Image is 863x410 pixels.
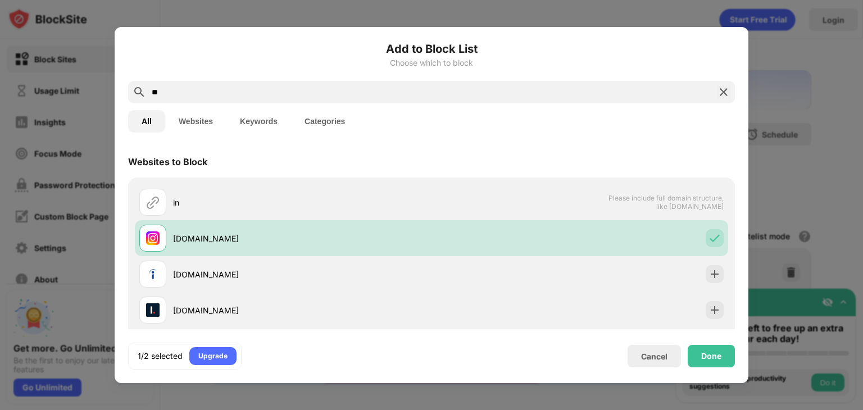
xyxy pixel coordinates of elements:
[128,40,735,57] h6: Add to Block List
[128,58,735,67] div: Choose which to block
[608,194,724,211] span: Please include full domain structure, like [DOMAIN_NAME]
[138,350,183,362] div: 1/2 selected
[291,110,358,133] button: Categories
[717,85,730,99] img: search-close
[701,352,721,361] div: Done
[198,350,228,362] div: Upgrade
[128,110,165,133] button: All
[146,303,160,317] img: favicons
[146,267,160,281] img: favicons
[165,110,226,133] button: Websites
[173,233,431,244] div: [DOMAIN_NAME]
[173,304,431,316] div: [DOMAIN_NAME]
[146,231,160,245] img: favicons
[128,156,207,167] div: Websites to Block
[641,352,667,361] div: Cancel
[173,268,431,280] div: [DOMAIN_NAME]
[173,197,431,208] div: in
[226,110,291,133] button: Keywords
[146,195,160,209] img: url.svg
[133,85,146,99] img: search.svg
